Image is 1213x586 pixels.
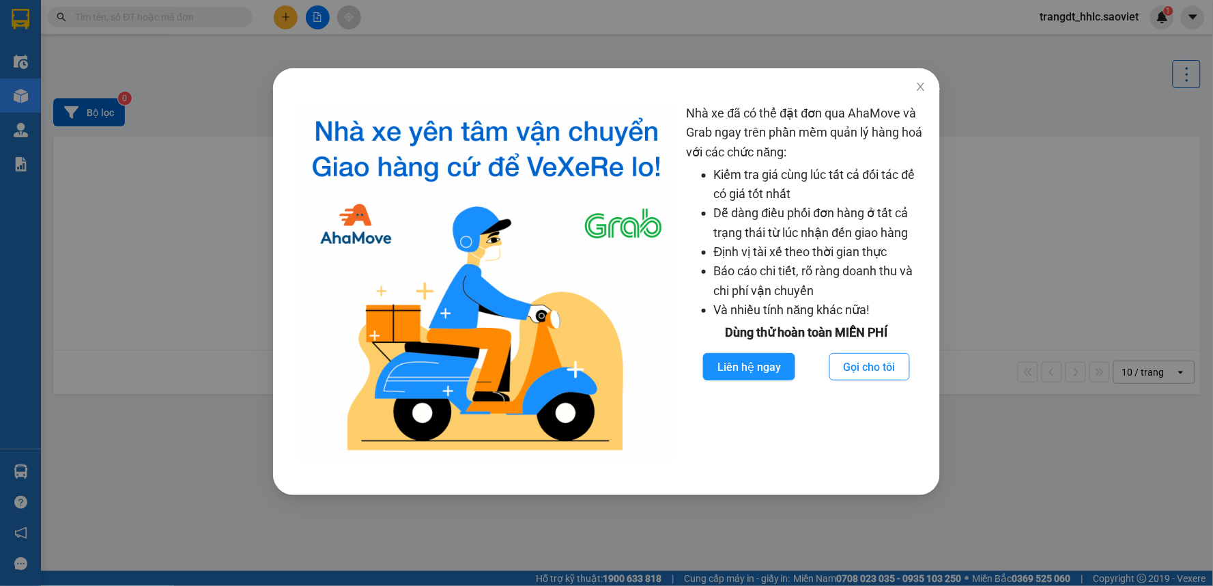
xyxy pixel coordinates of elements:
span: Gọi cho tôi [844,359,896,376]
li: Dễ dàng điều phối đơn hàng ở tất cả trạng thái từ lúc nhận đến giao hàng [714,204,927,242]
li: Và nhiều tính năng khác nữa! [714,301,927,320]
button: Gọi cho tôi [829,353,910,380]
span: close [915,81,926,92]
button: Liên hệ ngay [703,353,795,380]
div: Dùng thử hoàn toàn MIỄN PHÍ [687,323,927,342]
li: Báo cáo chi tiết, rõ ràng doanh thu và chi phí vận chuyển [714,262,927,301]
li: Định vị tài xế theo thời gian thực [714,242,927,262]
div: Nhà xe đã có thể đặt đơn qua AhaMove và Grab ngay trên phần mềm quản lý hàng hoá với các chức năng: [687,104,927,461]
li: Kiểm tra giá cùng lúc tất cả đối tác để có giá tốt nhất [714,165,927,204]
span: Liên hệ ngay [717,359,781,376]
img: logo [298,104,676,461]
button: Close [902,68,940,107]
